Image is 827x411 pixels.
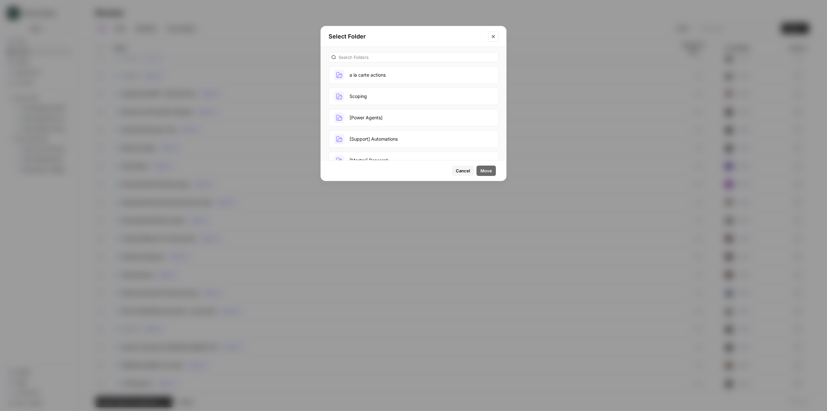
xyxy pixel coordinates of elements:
[329,109,498,126] button: [Power Agents]
[329,88,498,105] button: Scoping
[329,32,484,41] h2: Select Folder
[329,130,498,148] button: [Support] Automations
[329,66,498,84] button: a la carte actions
[488,31,498,42] button: Close modal
[480,168,492,174] span: Move
[329,152,498,169] button: [Master] Research
[476,166,496,176] button: Move
[452,166,474,176] button: Cancel
[339,54,496,60] input: Search Folders
[456,168,470,174] span: Cancel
